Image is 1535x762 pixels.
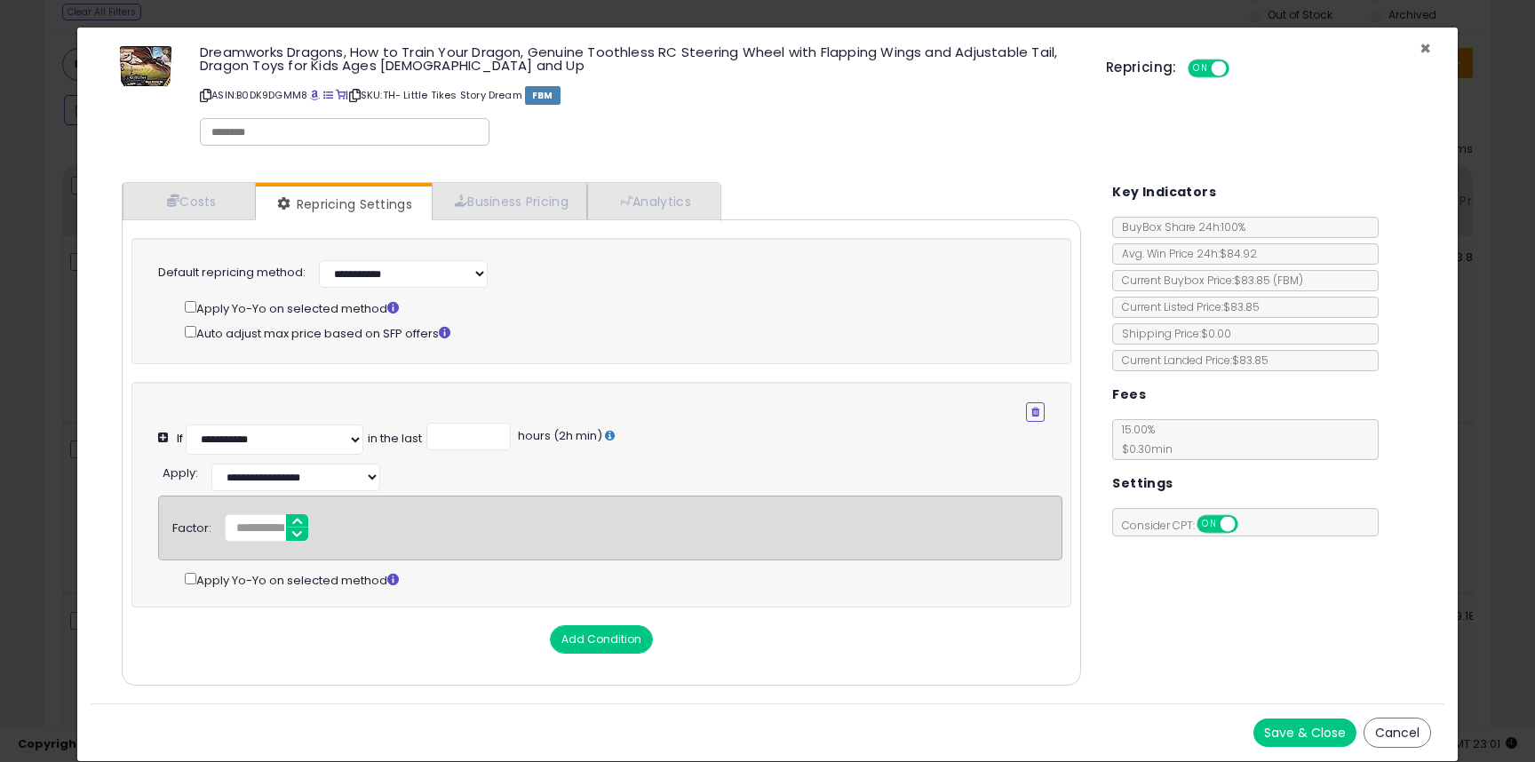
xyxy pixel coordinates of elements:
[1106,60,1177,75] h5: Repricing:
[1112,384,1146,406] h5: Fees
[550,625,653,654] button: Add Condition
[158,265,306,282] label: Default repricing method:
[256,187,430,222] a: Repricing Settings
[1113,518,1261,533] span: Consider CPT:
[1198,517,1221,532] span: ON
[1113,246,1257,261] span: Avg. Win Price 24h: $84.92
[310,88,320,102] a: BuyBox page
[1420,36,1431,61] span: ×
[1273,273,1303,288] span: ( FBM )
[1112,472,1173,495] h5: Settings
[1113,422,1173,456] span: 15.00 %
[1113,299,1260,314] span: Current Listed Price: $83.85
[119,45,172,87] img: 51zTOSOS80L._SL60_.jpg
[200,81,1079,109] p: ASIN: B0DK9DGMM8 | SKU: TH- Little Tikes Story Dream
[163,464,195,481] span: Apply
[200,45,1079,72] h3: Dreamworks Dragons, How to Train Your Dragon, Genuine Toothless RC Steering Wheel with Flapping W...
[587,183,719,219] a: Analytics
[1112,181,1216,203] h5: Key Indicators
[1113,441,1173,456] span: $0.30 min
[1113,273,1303,288] span: Current Buybox Price:
[323,88,333,102] a: All offer listings
[185,569,1062,590] div: Apply Yo-Yo on selected method
[1113,326,1231,341] span: Shipping Price: $0.00
[1253,718,1356,747] button: Save & Close
[1236,517,1264,532] span: OFF
[185,322,1045,343] div: Auto adjust max price based on SFP offers
[1031,407,1039,417] i: Remove Condition
[525,86,561,105] span: FBM
[1364,718,1431,748] button: Cancel
[1113,219,1245,234] span: BuyBox Share 24h: 100%
[1113,353,1269,368] span: Current Landed Price: $83.85
[123,183,256,219] a: Costs
[336,88,346,102] a: Your listing only
[432,183,587,219] a: Business Pricing
[1189,61,1212,76] span: ON
[185,298,1045,318] div: Apply Yo-Yo on selected method
[163,459,198,482] div: :
[1234,273,1303,288] span: $83.85
[172,514,211,537] div: Factor:
[368,431,422,448] div: in the last
[515,427,602,444] span: hours (2h min)
[1226,61,1254,76] span: OFF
